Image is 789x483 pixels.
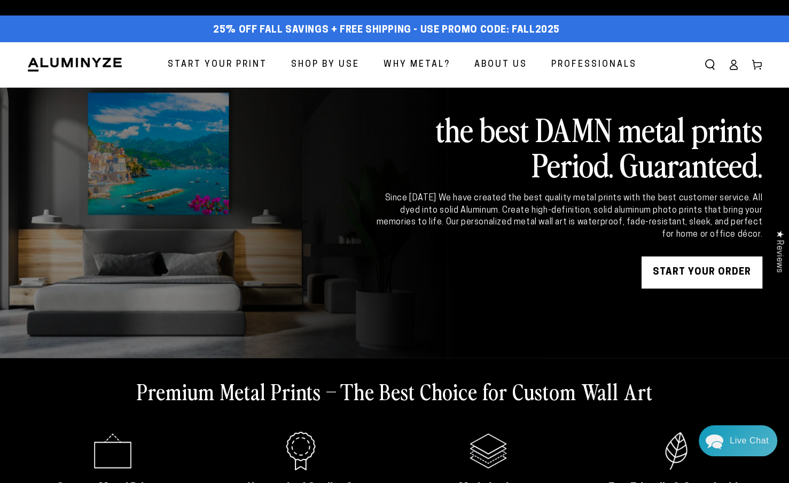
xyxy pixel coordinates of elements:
[642,256,762,289] a: START YOUR Order
[374,111,762,182] h2: the best DAMN metal prints Period. Guaranteed.
[168,57,267,73] span: Start Your Print
[137,377,653,405] h2: Premium Metal Prints – The Best Choice for Custom Wall Art
[376,51,458,79] a: Why Metal?
[769,222,789,281] div: Click to open Judge.me floating reviews tab
[474,57,527,73] span: About Us
[698,53,722,76] summary: Search our site
[384,57,450,73] span: Why Metal?
[730,425,769,456] div: Contact Us Directly
[213,25,560,36] span: 25% off FALL Savings + Free Shipping - Use Promo Code: FALL2025
[160,51,275,79] a: Start Your Print
[466,51,535,79] a: About Us
[283,51,368,79] a: Shop By Use
[291,57,360,73] span: Shop By Use
[551,57,637,73] span: Professionals
[699,425,777,456] div: Chat widget toggle
[374,192,762,240] div: Since [DATE] We have created the best quality metal prints with the best customer service. All dy...
[543,51,645,79] a: Professionals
